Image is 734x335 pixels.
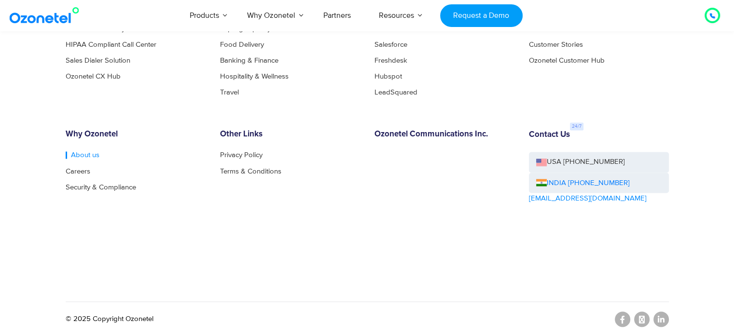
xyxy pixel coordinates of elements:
[374,73,402,80] a: Hubspot
[66,73,121,80] a: Ozonetel CX Hub
[220,167,281,174] a: Terms & Conditions
[529,152,669,173] a: USA [PHONE_NUMBER]
[66,167,90,174] a: Careers
[529,57,605,64] a: Ozonetel Customer Hub
[529,41,583,48] a: Customer Stories
[374,57,407,64] a: Freshdesk
[66,313,153,324] p: © 2025 Copyright Ozonetel
[220,151,263,159] a: Privacy Policy
[220,57,278,64] a: Banking & Finance
[66,25,140,32] a: Business Phone System
[536,179,547,186] img: ind-flag.png
[529,25,554,32] a: Ebooks
[220,89,239,96] a: Travel
[220,73,289,80] a: Hospitality & Wellness
[536,177,630,188] a: INDIA [PHONE_NUMBER]
[374,130,514,139] h6: Ozonetel Communications Inc.
[374,89,417,96] a: LeadSquared
[66,151,99,159] a: About us
[529,130,570,140] h6: Contact Us
[66,57,130,64] a: Sales Dialer Solution
[66,130,206,139] h6: Why Ozonetel
[374,41,407,48] a: Salesforce
[66,41,156,48] a: HIPAA Compliant Call Center
[536,159,547,166] img: us-flag.png
[220,130,360,139] h6: Other Links
[529,193,647,204] a: [EMAIL_ADDRESS][DOMAIN_NAME]
[440,4,523,27] a: Request a Demo
[220,41,264,48] a: Food Delivery
[66,183,136,190] a: Security & Compliance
